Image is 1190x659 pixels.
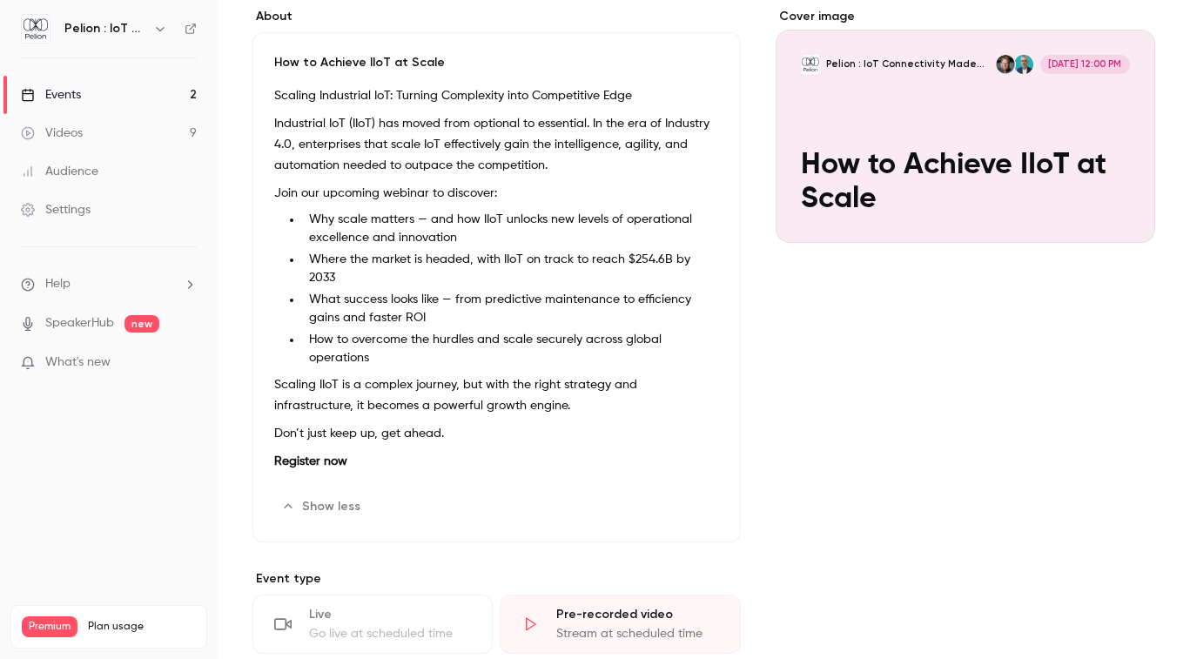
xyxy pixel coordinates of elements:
li: How to overcome the hurdles and scale securely across global operations [302,331,719,367]
li: Why scale matters — and how IIoT unlocks new levels of operational excellence and innovation [302,211,719,247]
span: Help [45,275,71,293]
button: Show less [274,493,371,521]
span: What's new [45,353,111,372]
div: Go live at scheduled time [309,625,471,642]
li: Where the market is headed, with IIoT on track to reach $254.6B by 2033 [302,251,719,287]
div: Videos [21,124,83,142]
span: Plan usage [88,620,196,634]
span: Premium [22,616,77,637]
p: Event type [252,570,741,588]
img: Pelion : IoT Connectivity Made Effortless [22,15,50,43]
p: Industrial IoT (IIoT) has moved from optional to essential. In the era of Industry 4.0, enterpris... [274,113,719,176]
section: Cover image [776,8,1155,243]
p: Scaling IIoT is a complex journey, but with the right strategy and infrastructure, it becomes a p... [274,374,719,416]
div: Pre-recorded videoStream at scheduled time [500,595,740,654]
li: What success looks like — from predictive maintenance to efficiency gains and faster ROI [302,291,719,327]
label: About [252,8,741,25]
strong: Register now [274,455,347,467]
div: Settings [21,201,91,219]
p: How to Achieve IIoT at Scale [274,54,719,71]
p: Scaling Industrial IoT: Turning Complexity into Competitive Edge [274,85,719,106]
a: SpeakerHub [45,314,114,333]
h6: Pelion : IoT Connectivity Made Effortless [64,20,146,37]
div: Audience [21,163,98,180]
p: Don’t just keep up, get ahead. [274,423,719,444]
div: Stream at scheduled time [556,625,718,642]
div: Live [309,606,471,623]
div: LiveGo live at scheduled time [252,595,493,654]
p: Join our upcoming webinar to discover: [274,183,719,204]
div: Events [21,86,81,104]
label: Cover image [776,8,1155,25]
li: help-dropdown-opener [21,275,197,293]
span: new [124,315,159,333]
div: Pre-recorded video [556,606,718,623]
